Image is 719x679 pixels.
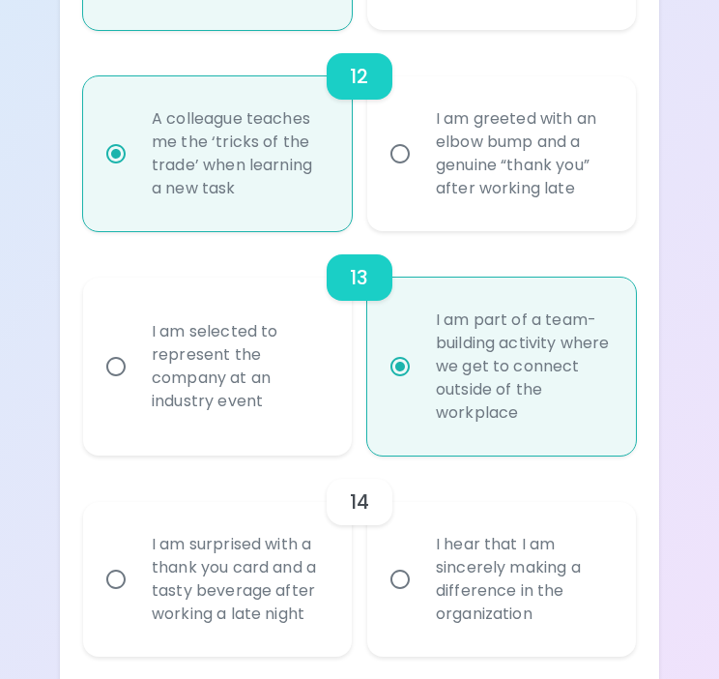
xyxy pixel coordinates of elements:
[420,84,625,223] div: I am greeted with an elbow bump and a genuine “thank you” after working late
[136,510,341,649] div: I am surprised with a thank you card and a tasty beverage after working a late night
[420,285,625,448] div: I am part of a team-building activity where we get to connect outside of the workplace
[136,297,341,436] div: I am selected to represent the company at an industry event
[350,61,368,92] h6: 12
[83,456,636,657] div: choice-group-check
[350,487,369,517] h6: 14
[136,84,341,223] div: A colleague teaches me the ‘tricks of the trade’ when learning a new task
[350,262,368,293] h6: 13
[83,231,636,456] div: choice-group-check
[83,30,636,231] div: choice-group-check
[420,510,625,649] div: I hear that I am sincerely making a difference in the organization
